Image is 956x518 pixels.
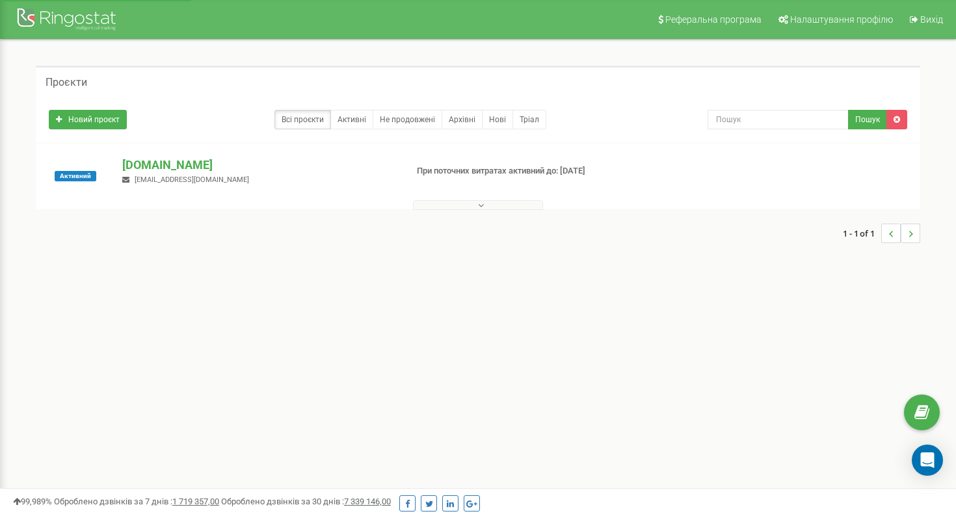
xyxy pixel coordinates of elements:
nav: ... [843,211,920,256]
u: 1 719 357,00 [172,497,219,506]
h5: Проєкти [46,77,87,88]
div: Open Intercom Messenger [912,445,943,476]
span: 1 - 1 of 1 [843,224,881,243]
span: Оброблено дзвінків за 7 днів : [54,497,219,506]
span: Активний [55,171,96,181]
span: Налаштування профілю [790,14,893,25]
a: Архівні [442,110,483,129]
a: Нові [482,110,513,129]
a: Всі проєкти [274,110,331,129]
p: При поточних витратах активний до: [DATE] [417,165,617,177]
u: 7 339 146,00 [344,497,391,506]
span: Реферальна програма [665,14,762,25]
span: Вихід [920,14,943,25]
a: Новий проєкт [49,110,127,129]
a: Тріал [512,110,546,129]
input: Пошук [708,110,849,129]
span: 99,989% [13,497,52,506]
span: Оброблено дзвінків за 30 днів : [221,497,391,506]
button: Пошук [848,110,887,129]
a: Не продовжені [373,110,442,129]
a: Активні [330,110,373,129]
p: [DOMAIN_NAME] [122,157,395,174]
span: [EMAIL_ADDRESS][DOMAIN_NAME] [135,175,249,184]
